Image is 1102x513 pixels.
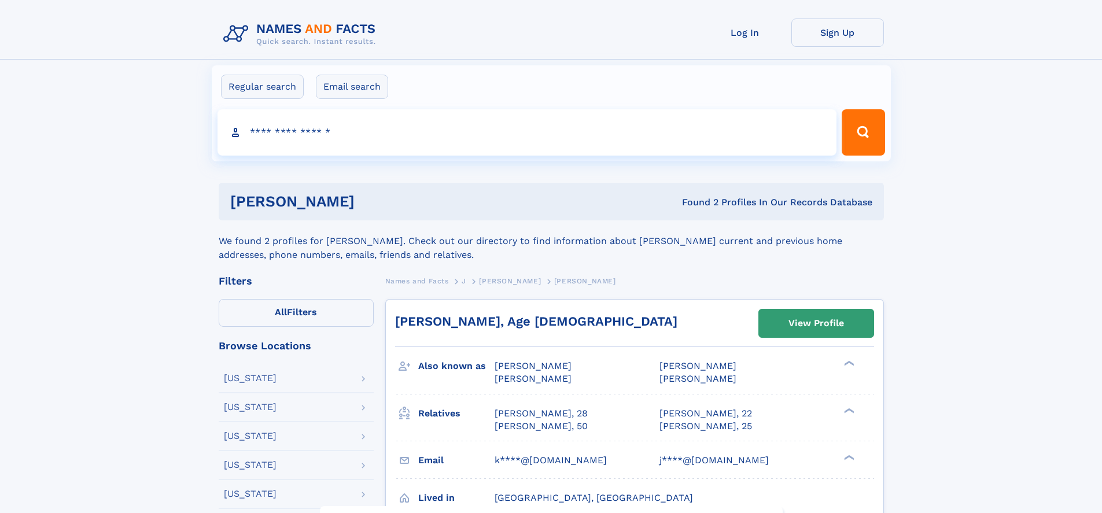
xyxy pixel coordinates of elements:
[699,19,791,47] a: Log In
[224,374,277,383] div: [US_STATE]
[418,488,495,508] h3: Lived in
[759,309,874,337] a: View Profile
[219,19,385,50] img: Logo Names and Facts
[219,341,374,351] div: Browse Locations
[385,274,449,288] a: Names and Facts
[554,277,616,285] span: [PERSON_NAME]
[495,407,588,420] a: [PERSON_NAME], 28
[418,404,495,423] h3: Relatives
[659,373,736,384] span: [PERSON_NAME]
[219,299,374,327] label: Filters
[275,307,287,318] span: All
[659,360,736,371] span: [PERSON_NAME]
[841,360,855,367] div: ❯
[659,407,752,420] a: [PERSON_NAME], 22
[221,75,304,99] label: Regular search
[791,19,884,47] a: Sign Up
[479,277,541,285] span: [PERSON_NAME]
[495,492,693,503] span: [GEOGRAPHIC_DATA], [GEOGRAPHIC_DATA]
[788,310,844,337] div: View Profile
[418,451,495,470] h3: Email
[462,277,466,285] span: J
[518,196,872,209] div: Found 2 Profiles In Our Records Database
[841,453,855,461] div: ❯
[230,194,518,209] h1: [PERSON_NAME]
[224,403,277,412] div: [US_STATE]
[224,431,277,441] div: [US_STATE]
[479,274,541,288] a: [PERSON_NAME]
[418,356,495,376] h3: Also known as
[219,276,374,286] div: Filters
[218,109,837,156] input: search input
[495,420,588,433] a: [PERSON_NAME], 50
[219,220,884,262] div: We found 2 profiles for [PERSON_NAME]. Check out our directory to find information about [PERSON_...
[462,274,466,288] a: J
[224,460,277,470] div: [US_STATE]
[842,109,884,156] button: Search Button
[316,75,388,99] label: Email search
[224,489,277,499] div: [US_STATE]
[395,314,677,329] a: [PERSON_NAME], Age [DEMOGRAPHIC_DATA]
[495,360,572,371] span: [PERSON_NAME]
[841,407,855,414] div: ❯
[495,373,572,384] span: [PERSON_NAME]
[659,420,752,433] a: [PERSON_NAME], 25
